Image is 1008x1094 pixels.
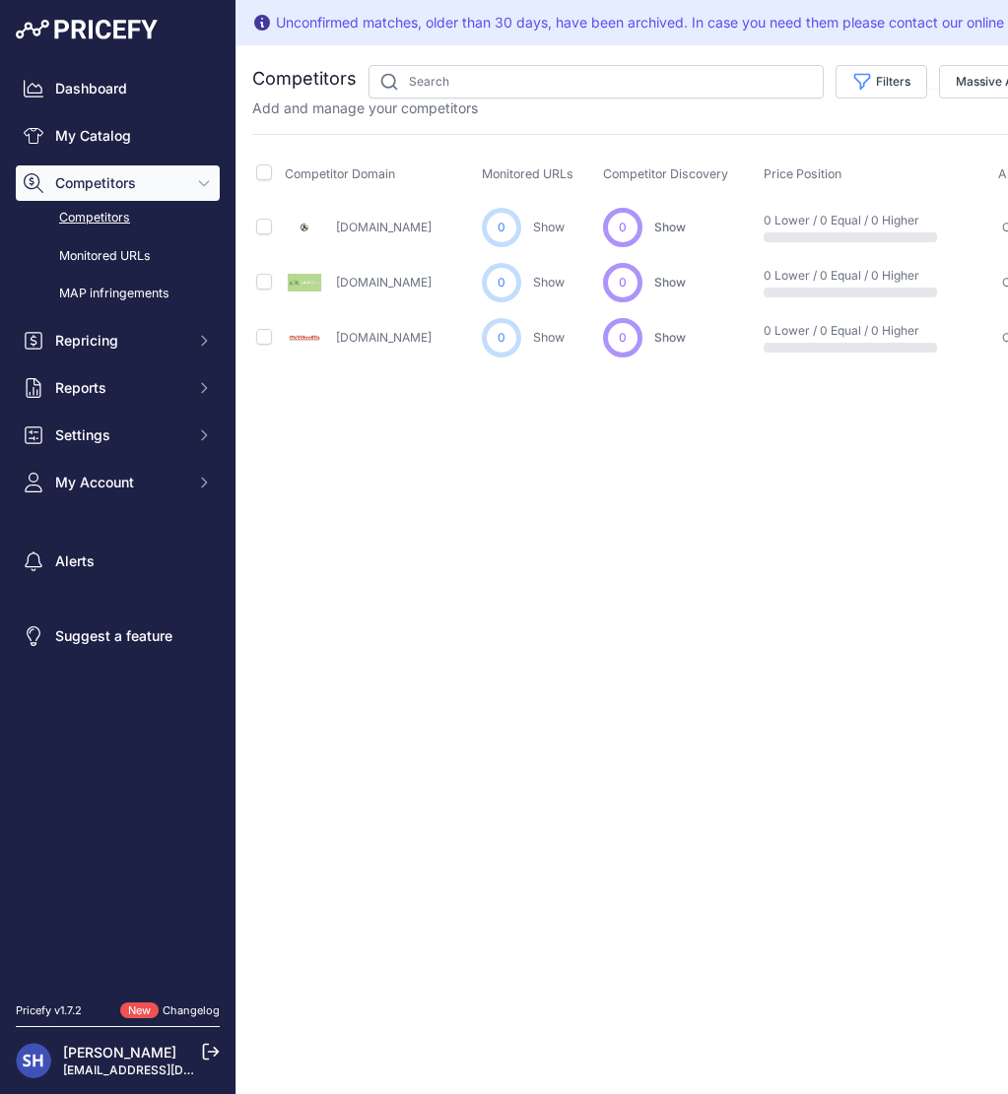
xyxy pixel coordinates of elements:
[533,220,565,234] a: Show
[482,166,573,181] span: Monitored URLs
[252,98,478,118] p: Add and manage your competitors
[764,213,890,228] p: 0 Lower / 0 Equal / 0 Higher
[16,1002,82,1019] div: Pricefy v1.7.2
[16,323,220,358] button: Repricing
[619,329,627,347] span: 0
[16,165,220,201] button: Competitors
[252,65,357,93] h2: Competitors
[63,1044,176,1061] a: [PERSON_NAME]
[619,219,627,236] span: 0
[63,1062,269,1077] a: [EMAIL_ADDRESS][DOMAIN_NAME]
[369,65,824,98] input: Search
[16,71,220,979] nav: Sidebar
[654,275,686,290] span: Show
[336,220,432,234] a: [DOMAIN_NAME]
[16,544,220,579] a: Alerts
[336,330,432,345] a: [DOMAIN_NAME]
[16,239,220,274] a: Monitored URLs
[55,173,184,193] span: Competitors
[120,1002,159,1019] span: New
[498,274,505,291] span: 0
[163,1003,220,1017] a: Changelog
[16,465,220,500] button: My Account
[336,275,432,290] a: [DOMAIN_NAME]
[55,378,184,398] span: Reports
[16,201,220,235] a: Competitors
[16,418,220,453] button: Settings
[533,330,565,345] a: Show
[764,323,890,339] p: 0 Lower / 0 Equal / 0 Higher
[55,473,184,492] span: My Account
[55,331,184,351] span: Repricing
[619,274,627,291] span: 0
[836,65,927,98] button: Filters
[654,330,686,345] span: Show
[533,275,565,290] a: Show
[16,618,220,654] a: Suggest a feature
[16,277,220,311] a: MAP infringements
[16,71,220,106] a: Dashboard
[603,166,728,181] span: Competitor Discovery
[654,220,686,234] span: Show
[16,370,220,406] button: Reports
[498,329,505,347] span: 0
[764,166,841,181] span: Price Position
[498,219,505,236] span: 0
[55,425,184,445] span: Settings
[285,166,395,181] span: Competitor Domain
[16,20,158,39] img: Pricefy Logo
[764,268,890,284] p: 0 Lower / 0 Equal / 0 Higher
[16,118,220,154] a: My Catalog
